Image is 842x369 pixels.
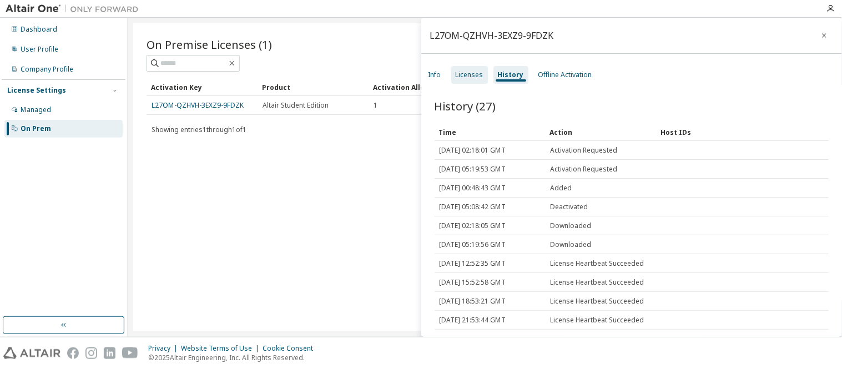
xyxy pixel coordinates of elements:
[440,184,506,193] span: [DATE] 00:48:43 GMT
[551,184,572,193] span: Added
[551,316,644,325] span: License Heartbeat Succeeded
[104,347,115,359] img: linkedin.svg
[440,221,506,230] span: [DATE] 02:18:05 GMT
[263,344,320,353] div: Cookie Consent
[7,86,66,95] div: License Settings
[440,203,506,211] span: [DATE] 05:08:42 GMT
[551,146,618,155] span: Activation Requested
[181,344,263,353] div: Website Terms of Use
[428,70,441,79] div: Info
[67,347,79,359] img: facebook.svg
[440,297,506,306] span: [DATE] 18:53:21 GMT
[440,240,506,249] span: [DATE] 05:19:56 GMT
[21,124,51,133] div: On Prem
[148,353,320,362] p: © 2025 Altair Engineering, Inc. All Rights Reserved.
[440,316,506,325] span: [DATE] 21:53:44 GMT
[122,347,138,359] img: youtube.svg
[538,70,592,79] div: Offline Activation
[147,37,272,52] span: On Premise Licenses (1)
[373,78,475,96] div: Activation Allowed
[439,123,541,141] div: Time
[21,65,73,74] div: Company Profile
[440,278,506,287] span: [DATE] 15:52:58 GMT
[3,347,60,359] img: altair_logo.svg
[498,70,524,79] div: History
[430,31,554,40] div: L27OM-QZHVH-3EXZ9-9FDZK
[148,344,181,353] div: Privacy
[21,45,58,54] div: User Profile
[440,259,506,268] span: [DATE] 12:52:35 GMT
[435,98,496,114] span: History (27)
[262,78,364,96] div: Product
[374,101,377,110] span: 1
[440,146,506,155] span: [DATE] 02:18:01 GMT
[85,347,97,359] img: instagram.svg
[661,123,787,141] div: Host IDs
[551,297,644,306] span: License Heartbeat Succeeded
[551,278,644,287] span: License Heartbeat Succeeded
[551,165,618,174] span: Activation Requested
[152,100,244,110] a: L27OM-QZHVH-3EXZ9-9FDZK
[6,3,144,14] img: Altair One
[263,101,329,110] span: Altair Student Edition
[551,240,592,249] span: Downloaded
[551,203,588,211] span: Deactivated
[551,221,592,230] span: Downloaded
[21,105,51,114] div: Managed
[151,78,253,96] div: Activation Key
[440,165,506,174] span: [DATE] 05:19:53 GMT
[152,125,246,134] span: Showing entries 1 through 1 of 1
[456,70,483,79] div: Licenses
[551,259,644,268] span: License Heartbeat Succeeded
[550,123,652,141] div: Action
[21,25,57,34] div: Dashboard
